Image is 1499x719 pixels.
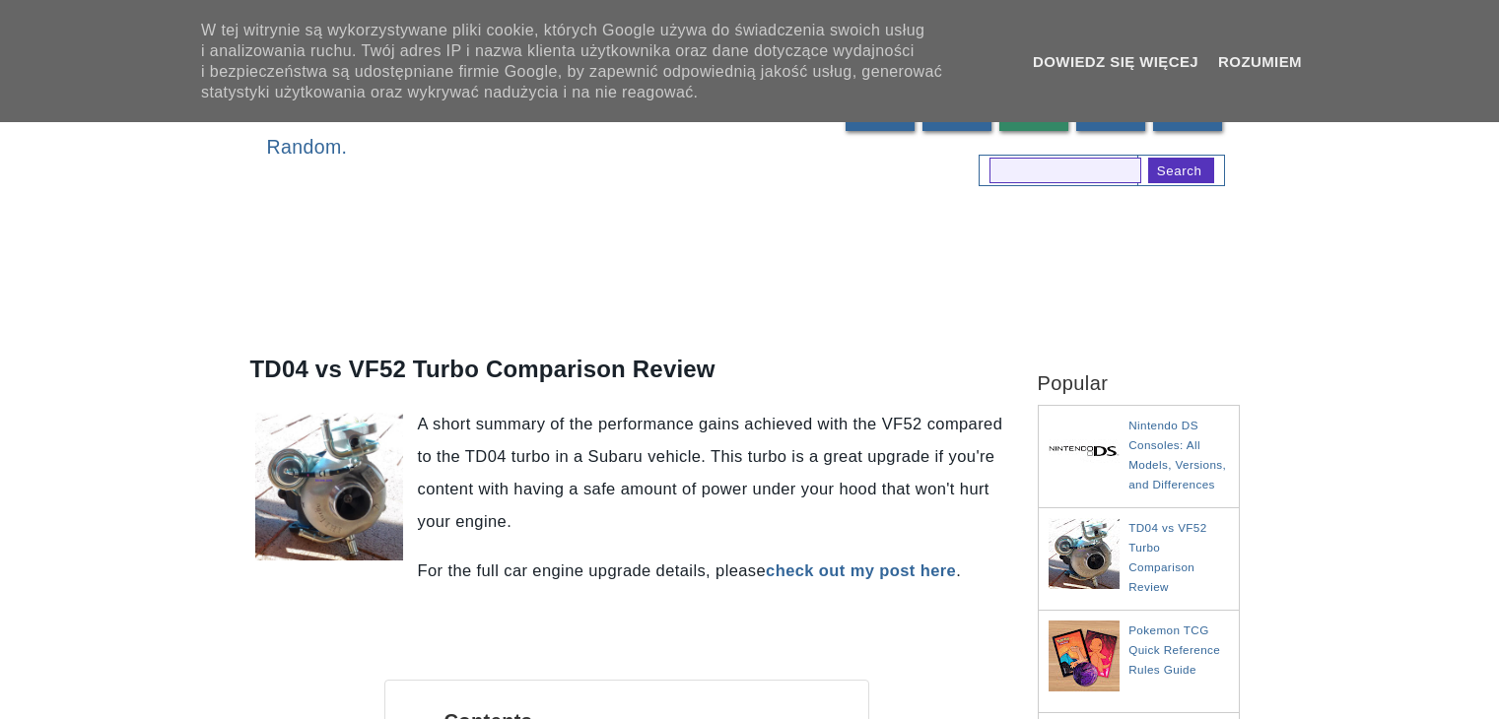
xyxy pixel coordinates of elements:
[1128,623,1220,676] a: Pokemon TCG Quick Reference Rules Guide
[1212,53,1308,70] a: Rozumiem
[989,158,1142,183] input: search
[1038,343,1240,395] h2: Popular
[1128,521,1207,593] a: TD04 vs VF52 Turbo Comparison Review
[766,561,956,579] a: check out my post here
[1049,518,1124,589] img: TD04 vs VF52 Turbo Comparison Review
[250,353,1003,386] h1: TD04 vs VF52 Turbo Comparison Review
[250,408,1003,538] p: A short summary of the performance gains achieved with the VF52 compared to the TD04 turbo in a S...
[255,413,403,560] img: VF52 turbo subaru
[201,20,989,102] span: W tej witrynie są wykorzystywane pliki cookie, których Google używa do świadczenia swoich usług i...
[1148,158,1214,183] input: search
[267,136,348,158] span: Random.
[1049,416,1124,487] img: Nintendo DS Consoles: All Models, Versions, and Differences
[1128,419,1226,490] a: Nintendo DS Consoles: All Models, Versions, and Differences
[250,555,1003,587] p: For the full car engine upgrade details, please .
[1049,621,1124,691] img: Pokemon TCG Quick Reference Rules Guide
[1027,53,1204,70] a: Dowiedz się więcej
